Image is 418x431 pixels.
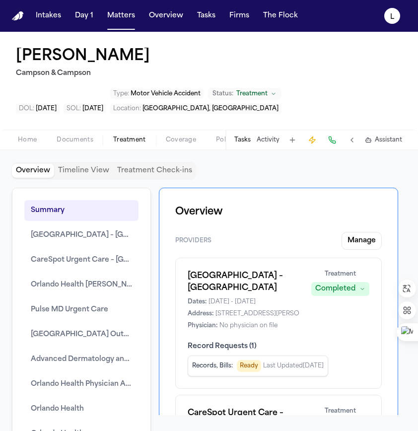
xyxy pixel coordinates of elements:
[212,90,233,98] span: Status:
[24,275,139,295] button: Orlando Health [PERSON_NAME] Orthopedic Institute – [GEOGRAPHIC_DATA]
[237,360,261,372] span: Ready
[57,136,93,144] span: Documents
[375,136,402,144] span: Assistant
[110,89,204,99] button: Edit Type: Motor Vehicle Accident
[257,136,279,144] button: Activity
[113,164,196,178] button: Treatment Check-ins
[24,250,139,271] button: CareSpot Urgent Care – [GEOGRAPHIC_DATA]
[31,279,132,291] span: Orlando Health [PERSON_NAME] Orthopedic Institute – [GEOGRAPHIC_DATA]
[31,354,132,365] span: Advanced Dermatology and Cosmetic Surgery
[31,254,132,266] span: CareSpot Urgent Care – [GEOGRAPHIC_DATA]
[71,7,97,25] button: Day 1
[24,324,139,345] button: [GEOGRAPHIC_DATA] Outpatient Rehabilitation at [GEOGRAPHIC_DATA]
[131,91,201,97] span: Motor Vehicle Accident
[24,399,139,420] button: Orlando Health
[188,310,213,318] span: Address:
[390,13,394,20] text: L
[145,7,187,25] button: Overview
[31,329,132,341] span: [GEOGRAPHIC_DATA] Outpatient Rehabilitation at [GEOGRAPHIC_DATA]
[311,282,369,296] button: Completed
[315,284,355,294] div: Completed
[67,106,81,112] span: SOL :
[24,374,139,395] button: Orlando Health Physician Associates – [GEOGRAPHIC_DATA]
[192,362,233,370] span: Records, Bills :
[193,7,219,25] button: Tasks
[24,299,139,320] button: Pulse MD Urgent Care
[365,136,402,144] button: Assistant
[325,270,356,278] span: Treatment
[18,136,37,144] span: Home
[31,304,108,316] span: Pulse MD Urgent Care
[219,322,278,330] span: No physician on file
[16,48,150,66] h1: [PERSON_NAME]
[113,106,141,112] span: Location :
[188,270,299,294] h1: [GEOGRAPHIC_DATA] – [GEOGRAPHIC_DATA]
[188,298,207,306] span: Dates:
[142,106,279,112] span: [GEOGRAPHIC_DATA], [GEOGRAPHIC_DATA]
[259,7,302,25] button: The Flock
[305,133,319,147] button: Create Immediate Task
[64,104,106,114] button: Edit SOL: 2029-11-09
[263,362,324,370] span: Last Updated [DATE]
[215,310,329,318] span: [STREET_ADDRESS][PERSON_NAME]
[110,104,281,114] button: Edit Location: Putnam, NY
[12,164,54,178] button: Overview
[113,91,129,97] span: Type :
[225,7,253,25] button: Firms
[325,133,339,147] button: Make a Call
[16,48,150,66] button: Edit matter name
[342,232,382,250] button: Manage
[12,11,24,21] a: Home
[24,349,139,370] button: Advanced Dermatology and Cosmetic Surgery
[54,164,113,178] button: Timeline View
[82,106,103,112] span: [DATE]
[285,133,299,147] button: Add Task
[216,136,235,144] span: Police
[175,237,211,245] span: Providers
[209,298,256,306] span: [DATE] - [DATE]
[16,68,154,79] h2: Campson & Campson
[175,204,382,220] h1: Overview
[236,90,268,98] span: Treatment
[24,200,139,221] button: Summary
[24,225,139,246] button: [GEOGRAPHIC_DATA] – [GEOGRAPHIC_DATA]
[166,136,196,144] span: Coverage
[103,7,139,25] button: Matters
[12,11,24,21] img: Finch Logo
[188,407,299,431] h1: CareSpot Urgent Care – [GEOGRAPHIC_DATA]
[208,88,281,100] button: Change status from Treatment
[188,322,217,330] span: Physician:
[32,7,65,25] button: Intakes
[36,106,57,112] span: [DATE]
[31,378,132,390] span: Orlando Health Physician Associates – [GEOGRAPHIC_DATA]
[16,104,60,114] button: Edit DOL: 2024-11-09
[325,407,356,415] span: Treatment
[31,229,132,241] span: [GEOGRAPHIC_DATA] – [GEOGRAPHIC_DATA]
[113,136,146,144] span: Treatment
[234,136,251,144] button: Tasks
[188,342,369,352] span: Record Requests ( 1 )
[31,403,84,415] span: Orlando Health
[19,106,34,112] span: DOL :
